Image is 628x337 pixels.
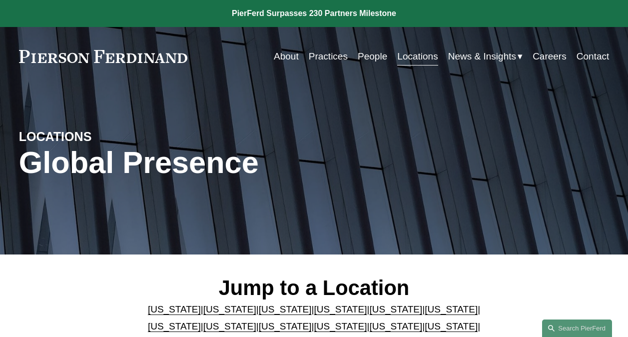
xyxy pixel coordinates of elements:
[259,304,312,314] a: [US_STATE]
[369,321,422,331] a: [US_STATE]
[425,321,478,331] a: [US_STATE]
[148,321,201,331] a: [US_STATE]
[203,304,256,314] a: [US_STATE]
[425,304,478,314] a: [US_STATE]
[142,275,486,300] h2: Jump to a Location
[358,47,387,66] a: People
[533,47,567,66] a: Careers
[542,319,612,337] a: Search this site
[577,47,609,66] a: Contact
[19,129,166,145] h4: LOCATIONS
[309,47,348,66] a: Practices
[203,321,256,331] a: [US_STATE]
[314,304,367,314] a: [US_STATE]
[148,304,201,314] a: [US_STATE]
[259,321,312,331] a: [US_STATE]
[397,47,438,66] a: Locations
[448,47,523,66] a: folder dropdown
[314,321,367,331] a: [US_STATE]
[19,145,413,180] h1: Global Presence
[274,47,299,66] a: About
[369,304,422,314] a: [US_STATE]
[448,48,516,65] span: News & Insights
